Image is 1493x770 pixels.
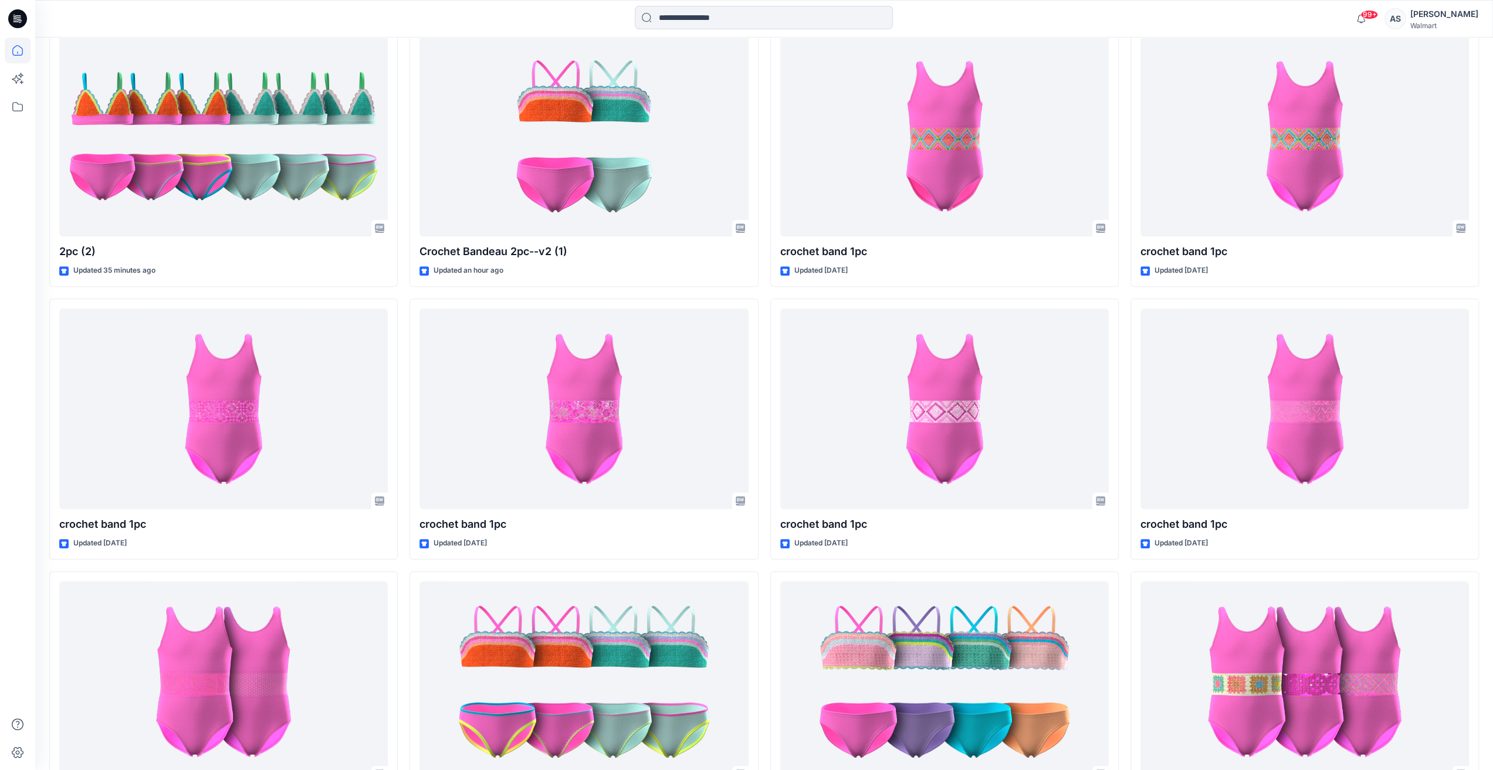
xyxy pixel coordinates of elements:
p: crochet band 1pc [1140,516,1469,532]
p: Updated 35 minutes ago [73,264,155,277]
a: crochet band 1pc [780,36,1109,237]
p: Crochet Bandeau 2pc--v2 (1) [419,243,748,260]
div: Walmart [1410,21,1478,30]
div: AS [1384,8,1406,29]
div: [PERSON_NAME] [1410,7,1478,21]
a: crochet band 1pc [419,308,748,510]
a: crochet band 1pc [1140,36,1469,237]
a: crochet band 1pc [1140,308,1469,510]
p: Updated [DATE] [1155,264,1208,277]
p: Updated [DATE] [73,537,127,549]
p: Updated an hour ago [434,264,503,277]
p: crochet band 1pc [780,243,1109,260]
p: Updated [DATE] [794,537,848,549]
a: crochet band 1pc [780,308,1109,510]
p: 2pc (2) [59,243,388,260]
p: crochet band 1pc [1140,243,1469,260]
p: Updated [DATE] [794,264,848,277]
a: 2pc (2) [59,36,388,237]
p: crochet band 1pc [419,516,748,532]
a: Crochet Bandeau 2pc--v2 (1) [419,36,748,237]
p: Updated [DATE] [1155,537,1208,549]
span: 99+ [1360,10,1378,19]
a: crochet band 1pc [59,308,388,510]
p: Updated [DATE] [434,537,487,549]
p: crochet band 1pc [59,516,388,532]
p: crochet band 1pc [780,516,1109,532]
